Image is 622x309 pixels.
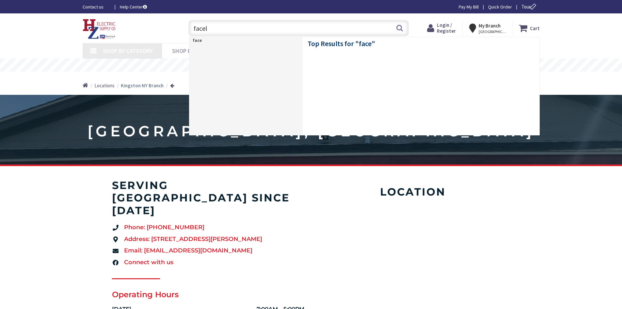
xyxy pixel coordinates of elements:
h4: Location [324,186,502,198]
span: [GEOGRAPHIC_DATA], [GEOGRAPHIC_DATA] [479,29,506,34]
a: Connect with us [112,258,305,267]
span: Connect with us [122,258,173,267]
span: Login / Register [437,22,456,34]
h2: Operating Hours [112,291,305,299]
strong: Cart [530,22,540,34]
a: Pay My Bill [459,4,479,10]
span: Shop By List [172,47,207,55]
a: Cart [519,22,540,34]
a: Locations [94,82,115,89]
a: Quick Order [488,4,512,10]
h4: Top Results for " " [308,37,534,47]
span: Phone: [PHONE_NUMBER] [122,223,204,232]
img: HZ Electric Supply [83,19,116,39]
a: Help Center [120,4,147,10]
span: Tour [521,4,538,10]
h4: serving [GEOGRAPHIC_DATA] since [DATE] [112,179,305,217]
strong: face [193,37,202,43]
strong: face [359,39,372,48]
span: Email: [EMAIL_ADDRESS][DOMAIN_NAME] [122,247,252,255]
span: Address: [STREET_ADDRESS][PERSON_NAME] [122,235,262,244]
a: Contact us [83,4,109,10]
strong: Kingston NY Branch [121,82,164,89]
div: My Branch [GEOGRAPHIC_DATA], [GEOGRAPHIC_DATA] [469,22,506,34]
input: What are you looking for? [188,20,409,36]
strong: My Branch [479,23,501,29]
span: Shop By Category [103,47,153,55]
a: Phone: [PHONE_NUMBER] [112,223,305,232]
a: Email: [EMAIL_ADDRESS][DOMAIN_NAME] [112,247,305,255]
a: Address: [STREET_ADDRESS][PERSON_NAME] [112,235,305,244]
a: Login / Register [427,22,456,34]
